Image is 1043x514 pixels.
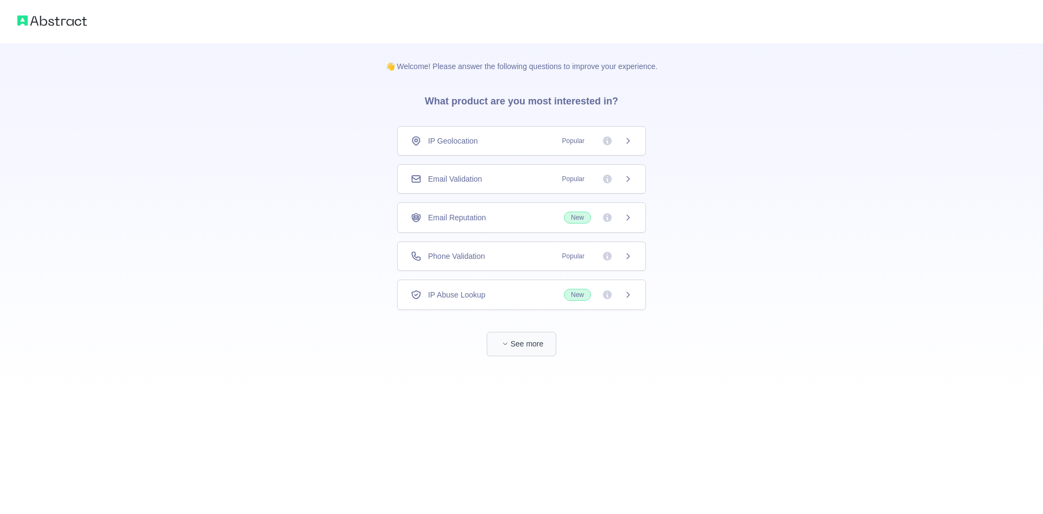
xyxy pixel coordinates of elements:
[17,13,87,28] img: Abstract logo
[556,251,591,262] span: Popular
[407,72,636,126] h3: What product are you most interested in?
[428,251,485,262] span: Phone Validation
[487,332,556,356] button: See more
[564,289,591,301] span: New
[564,212,591,224] span: New
[368,44,675,72] p: 👋 Welcome! Please answer the following questions to improve your experience.
[428,174,482,184] span: Email Validation
[556,135,591,146] span: Popular
[428,135,478,146] span: IP Geolocation
[428,289,486,300] span: IP Abuse Lookup
[556,174,591,184] span: Popular
[428,212,486,223] span: Email Reputation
